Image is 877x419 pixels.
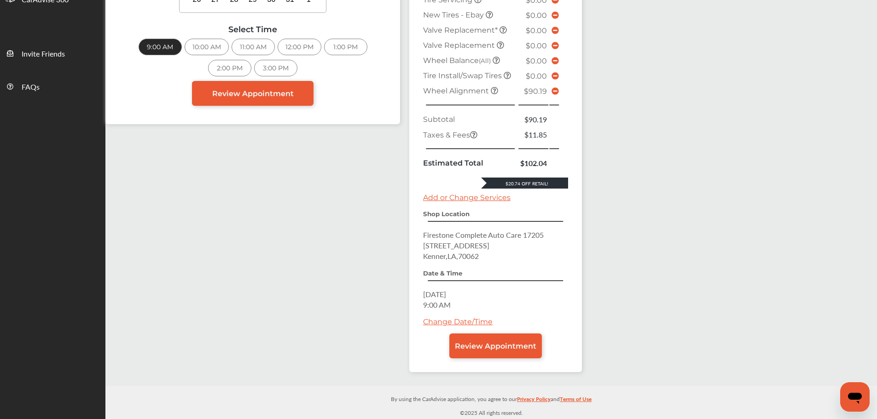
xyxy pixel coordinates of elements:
[481,180,568,187] div: $20.74 Off Retail!
[421,112,518,127] td: Subtotal
[22,48,65,60] span: Invite Friends
[105,386,877,419] div: © 2025 All rights reserved.
[423,270,462,277] strong: Date & Time
[105,394,877,403] p: By using the CarAdvise application, you agree to our and
[423,240,489,251] span: [STREET_ADDRESS]
[423,131,477,139] span: Taxes & Fees
[423,230,544,240] span: Firestone Complete Auto Care 17205
[423,26,499,34] span: Valve Replacement*
[423,251,479,261] span: Kenner , LA , 70062
[254,60,297,76] div: 3:00 PM
[423,56,493,65] span: Wheel Balance
[518,127,549,142] td: $11.85
[526,57,547,65] span: $0.00
[423,11,486,19] span: New Tires - Ebay
[22,81,40,93] span: FAQs
[115,24,391,34] div: Select Time
[526,11,547,20] span: $0.00
[139,39,182,55] div: 9:00 AM
[526,72,547,80] span: $0.00
[455,342,536,350] span: Review Appointment
[518,112,549,127] td: $90.19
[526,26,547,35] span: $0.00
[232,39,275,55] div: 11:00 AM
[526,41,547,50] span: $0.00
[479,57,491,64] small: (All)
[423,86,491,95] span: Wheel Alignment
[423,71,504,80] span: Tire Install/Swap Tires
[423,210,470,218] strong: Shop Location
[212,89,294,98] span: Review Appointment
[423,193,511,202] a: Add or Change Services
[208,60,251,76] div: 2:00 PM
[423,299,451,310] span: 9:00 AM
[524,87,547,96] span: $90.19
[185,39,229,55] div: 10:00 AM
[518,155,549,171] td: $102.04
[560,394,592,408] a: Terms of Use
[423,41,497,50] span: Valve Replacement
[423,289,446,299] span: [DATE]
[517,394,551,408] a: Privacy Policy
[421,155,518,171] td: Estimated Total
[324,39,367,55] div: 1:00 PM
[449,333,542,358] a: Review Appointment
[423,317,493,326] a: Change Date/Time
[840,382,870,412] iframe: Button to launch messaging window
[278,39,321,55] div: 12:00 PM
[192,81,314,106] a: Review Appointment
